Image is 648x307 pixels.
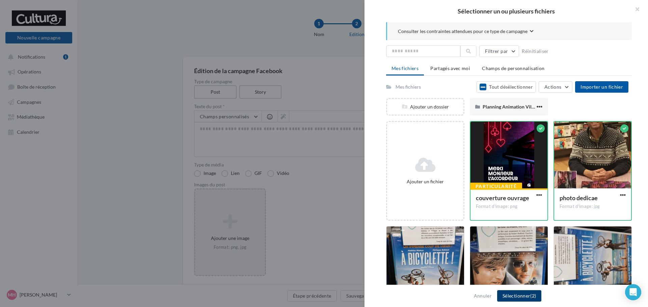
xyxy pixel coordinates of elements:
[479,45,519,57] button: Filtrer par
[477,81,536,93] button: Tout désélectionner
[387,103,463,110] div: Ajouter un dossier
[497,290,541,302] button: Sélectionner(2)
[391,65,418,71] span: Mes fichiers
[476,194,529,202] span: couverture ouvrage
[519,47,551,55] button: Réinitialiser
[560,204,626,210] div: Format d'image: jpg
[625,284,641,300] div: Open Intercom Messenger
[580,84,623,90] span: Importer un fichier
[476,204,542,210] div: Format d'image: png
[482,65,544,71] span: Champs de personnalisation
[544,84,561,90] span: Actions
[560,194,598,202] span: photo dedicae
[375,8,637,14] h2: Sélectionner un ou plusieurs fichiers
[483,104,575,110] span: Planning Animation Villennes (29.7 x 42 cm)
[471,292,494,300] button: Annuler
[530,293,536,299] span: (2)
[575,81,628,93] button: Importer un fichier
[396,84,421,90] div: Mes fichiers
[398,28,528,35] span: Consulter les contraintes attendues pour ce type de campagne
[390,178,461,185] div: Ajouter un fichier
[470,183,522,190] div: Particularité
[430,65,470,71] span: Partagés avec moi
[539,81,572,93] button: Actions
[398,28,534,36] button: Consulter les contraintes attendues pour ce type de campagne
